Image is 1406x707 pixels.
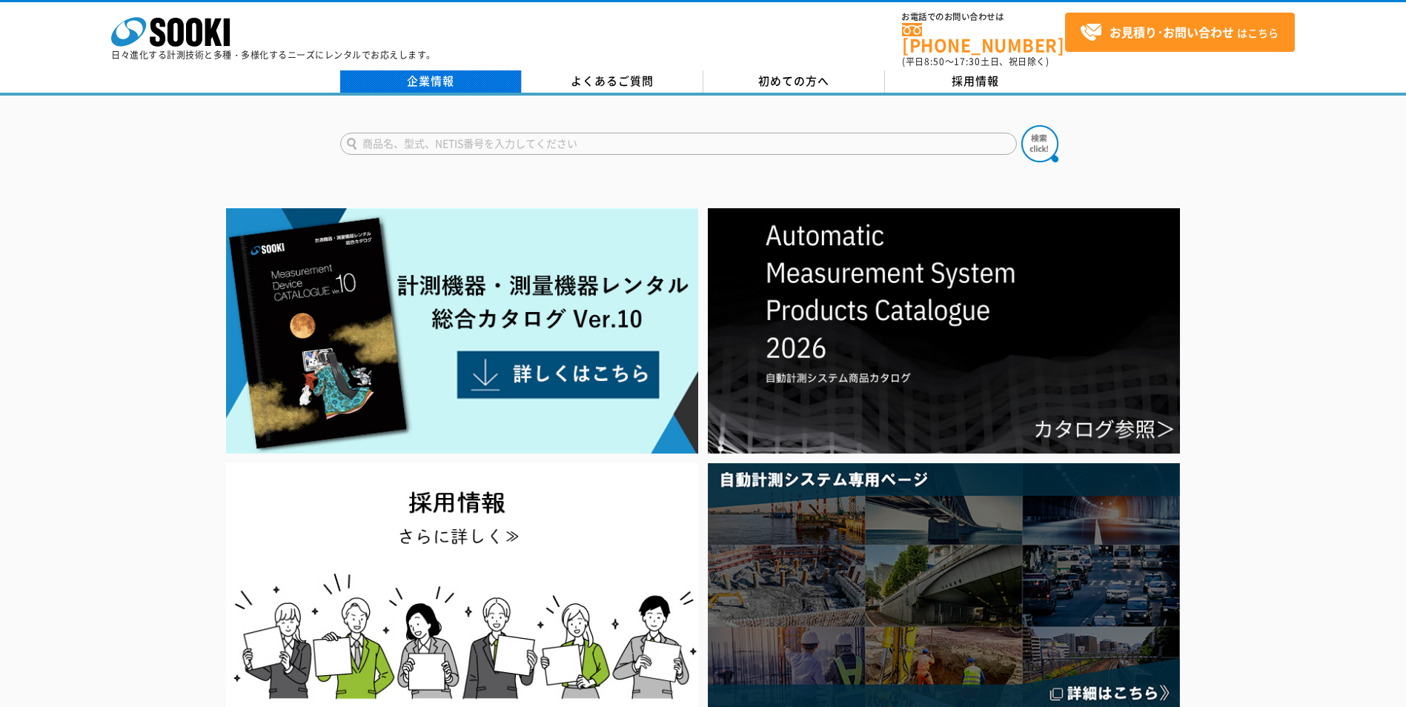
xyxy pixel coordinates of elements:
p: 日々進化する計測技術と多種・多様化するニーズにレンタルでお応えします。 [111,50,436,59]
strong: お見積り･お問い合わせ [1110,23,1234,41]
a: お見積り･お問い合わせはこちら [1065,13,1295,52]
span: 17:30 [954,55,981,68]
img: 自動計測システムカタログ [708,208,1180,454]
a: よくあるご質問 [522,70,703,93]
span: はこちら [1080,21,1279,44]
span: 初めての方へ [758,73,829,89]
a: 企業情報 [340,70,522,93]
a: 採用情報 [885,70,1067,93]
span: (平日 ～ 土日、祝日除く) [902,55,1049,68]
a: [PHONE_NUMBER] [902,23,1065,53]
a: 初めての方へ [703,70,885,93]
img: Catalog Ver10 [226,208,698,454]
span: お電話でのお問い合わせは [902,13,1065,21]
img: btn_search.png [1021,125,1058,162]
input: 商品名、型式、NETIS番号を入力してください [340,133,1017,155]
span: 8:50 [924,55,945,68]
